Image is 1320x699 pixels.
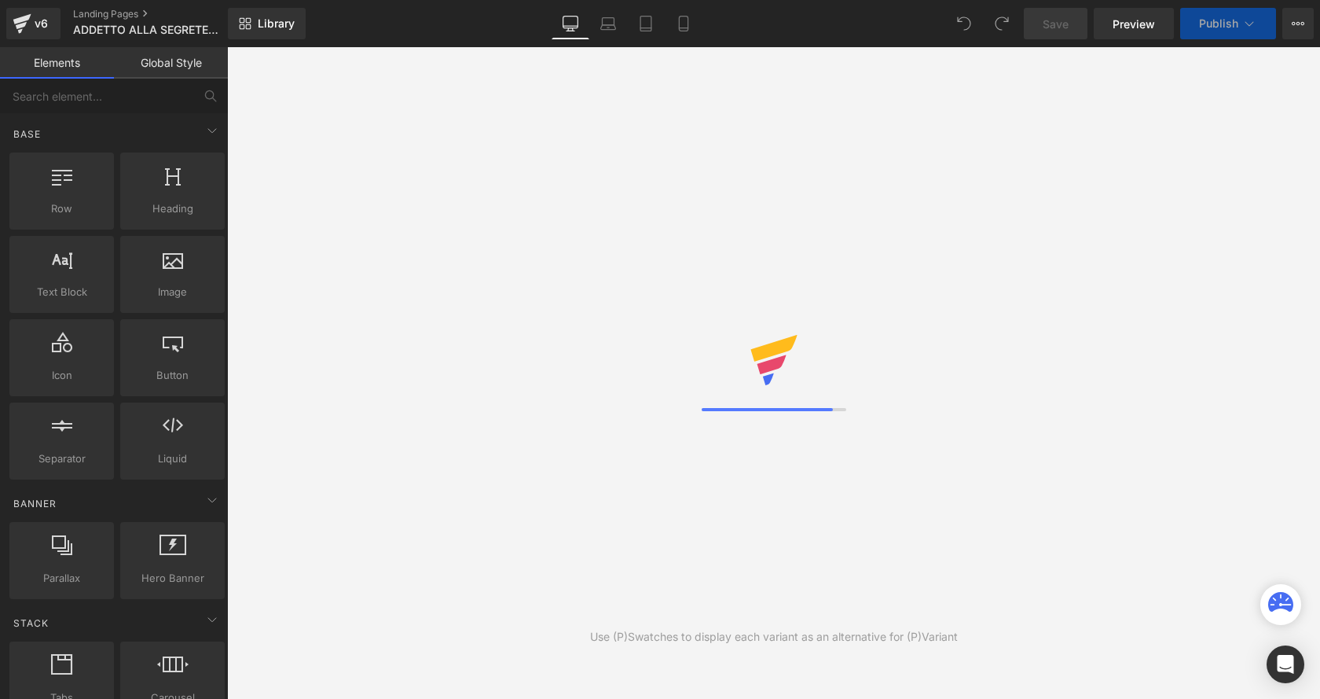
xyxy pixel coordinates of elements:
a: Global Style [114,47,228,79]
a: New Library [228,8,306,39]
a: Mobile [665,8,702,39]
span: ADDETTO ALLA SEGRETERIA CON EXCEL [73,24,224,36]
span: Separator [14,451,109,467]
span: Publish [1199,17,1238,30]
span: Row [14,201,109,217]
button: Publish [1180,8,1276,39]
span: Parallax [14,570,109,587]
a: v6 [6,8,60,39]
span: Preview [1113,16,1155,32]
button: More [1282,8,1314,39]
a: Laptop [589,8,627,39]
a: Preview [1094,8,1174,39]
span: Banner [12,496,58,511]
span: Button [125,367,220,384]
span: Save [1043,16,1069,32]
span: Heading [125,201,220,217]
div: Open Intercom Messenger [1267,646,1304,683]
a: Desktop [552,8,589,39]
span: Liquid [125,451,220,467]
button: Redo [986,8,1017,39]
span: Image [125,284,220,300]
span: Text Block [14,284,109,300]
a: Tablet [627,8,665,39]
span: Hero Banner [125,570,220,587]
a: Landing Pages [73,8,254,20]
span: Stack [12,616,50,631]
div: v6 [31,13,51,34]
button: Undo [948,8,980,39]
span: Base [12,127,42,142]
div: Use (P)Swatches to display each variant as an alternative for (P)Variant [590,628,958,646]
span: Icon [14,367,109,384]
span: Library [258,17,295,31]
